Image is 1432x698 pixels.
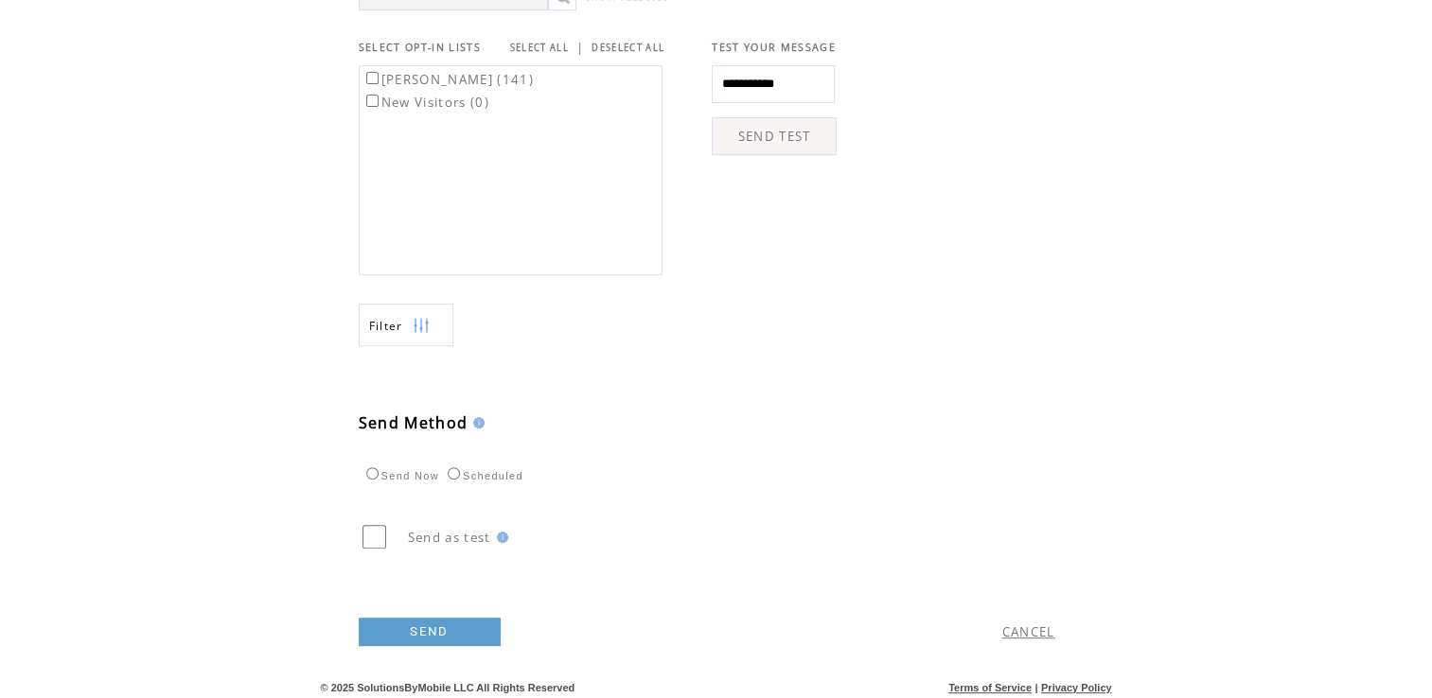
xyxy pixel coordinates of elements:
span: | [1034,682,1037,693]
span: Send Method [359,412,468,433]
label: Send Now [362,470,439,481]
span: SELECT OPT-IN LISTS [359,41,481,54]
a: Filter [359,304,453,346]
span: TEST YOUR MESSAGE [712,41,836,54]
input: [PERSON_NAME] (141) [366,72,379,84]
label: [PERSON_NAME] (141) [362,71,534,88]
span: | [576,39,584,56]
a: Privacy Policy [1041,682,1112,693]
label: Scheduled [443,470,523,481]
a: SEND TEST [712,117,837,155]
img: help.gif [491,532,508,543]
img: filters.png [413,305,430,347]
a: SELECT ALL [510,42,569,54]
input: New Visitors (0) [366,95,379,107]
input: Send Now [366,467,379,480]
a: CANCEL [1002,623,1055,640]
span: Send as test [408,529,491,546]
span: Show filters [369,318,403,334]
span: © 2025 SolutionsByMobile LLC All Rights Reserved [321,682,575,693]
a: Terms of Service [948,682,1032,693]
a: SEND [359,618,501,646]
input: Scheduled [448,467,460,480]
a: DESELECT ALL [592,42,664,54]
label: New Visitors (0) [362,94,489,111]
img: help.gif [468,417,485,428]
